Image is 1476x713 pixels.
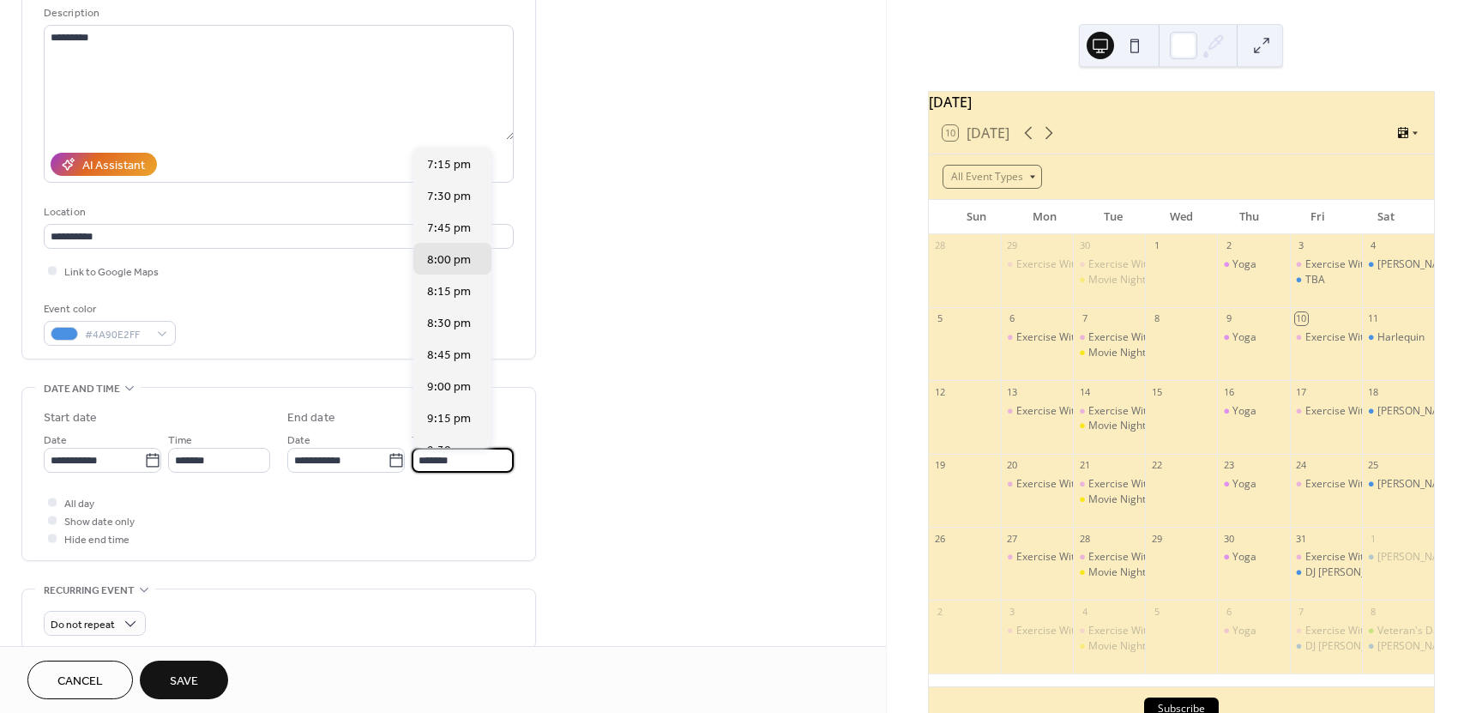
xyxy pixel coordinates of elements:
[1016,477,1096,492] div: Exercise With Us
[44,4,510,22] div: Description
[1088,639,1146,654] div: Movie Night
[1352,200,1420,234] div: Sat
[427,188,471,206] span: 7:30 pm
[1362,550,1434,565] div: Kellie J & Larinza
[1305,565,1399,580] div: DJ [PERSON_NAME]
[1073,477,1145,492] div: Exercise With Us
[1078,385,1091,398] div: 14
[1147,200,1215,234] div: Wed
[427,410,471,428] span: 9:15 pm
[64,513,135,531] span: Show date only
[1305,477,1385,492] div: Exercise With Us
[427,378,471,396] span: 9:00 pm
[44,409,97,427] div: Start date
[1073,492,1145,507] div: Movie Night
[1362,477,1434,492] div: Anthony & Olivia
[44,300,172,318] div: Event color
[1377,404,1458,419] div: [PERSON_NAME]
[1217,330,1289,345] div: Yoga
[1232,330,1256,345] div: Yoga
[934,459,947,472] div: 19
[64,263,159,281] span: Link to Google Maps
[1150,312,1163,325] div: 8
[1362,257,1434,272] div: Kellie J & Larinza
[44,380,120,398] span: Date and time
[1088,330,1168,345] div: Exercise With Us
[1150,532,1163,545] div: 29
[1217,257,1289,272] div: Yoga
[1073,419,1145,433] div: Movie Night
[1078,605,1091,618] div: 4
[1232,257,1256,272] div: Yoga
[51,153,157,176] button: AI Assistant
[170,673,198,691] span: Save
[1016,624,1096,638] div: Exercise With Us
[1305,404,1385,419] div: Exercise With Us
[1295,385,1308,398] div: 17
[1367,312,1380,325] div: 11
[427,156,471,174] span: 7:15 pm
[1073,404,1145,419] div: Exercise With Us
[1088,550,1168,565] div: Exercise With Us
[1088,624,1168,638] div: Exercise With Us
[1290,624,1362,638] div: Exercise With Us
[1073,346,1145,360] div: Movie Night
[1150,605,1163,618] div: 5
[1001,624,1073,638] div: Exercise With Us
[1362,404,1434,419] div: Rick Lauria
[1078,239,1091,252] div: 30
[1001,257,1073,272] div: Exercise With Us
[1217,550,1289,565] div: Yoga
[1010,200,1079,234] div: Mon
[1001,330,1073,345] div: Exercise With Us
[427,347,471,365] span: 8:45 pm
[943,200,1011,234] div: Sun
[1078,532,1091,545] div: 28
[1078,312,1091,325] div: 7
[51,615,115,635] span: Do not repeat
[934,312,947,325] div: 5
[1232,624,1256,638] div: Yoga
[1367,605,1380,618] div: 8
[1232,404,1256,419] div: Yoga
[1305,273,1325,287] div: TBA
[1217,477,1289,492] div: Yoga
[1016,550,1096,565] div: Exercise With Us
[1088,346,1146,360] div: Movie Night
[1362,639,1434,654] div: Rick Lauria
[64,531,130,549] span: Hide end time
[934,385,947,398] div: 12
[1006,605,1019,618] div: 3
[427,251,471,269] span: 8:00 pm
[1295,312,1308,325] div: 10
[1362,624,1434,638] div: Veteran's Day Golf Outing
[1362,330,1434,345] div: Harlequin
[44,582,135,600] span: Recurring event
[934,605,947,618] div: 2
[1222,312,1235,325] div: 9
[1295,532,1308,545] div: 31
[934,532,947,545] div: 26
[427,220,471,238] span: 7:45 pm
[44,203,510,221] div: Location
[1073,257,1145,272] div: Exercise With Us
[1284,200,1352,234] div: Fri
[1088,404,1168,419] div: Exercise With Us
[1217,404,1289,419] div: Yoga
[1295,459,1308,472] div: 24
[1088,419,1146,433] div: Movie Night
[1215,200,1284,234] div: Thu
[1006,239,1019,252] div: 29
[140,661,228,699] button: Save
[1305,639,1399,654] div: DJ [PERSON_NAME]
[1088,565,1146,580] div: Movie Night
[1073,330,1145,345] div: Exercise With Us
[1222,239,1235,252] div: 2
[1150,239,1163,252] div: 1
[287,409,335,427] div: End date
[1006,312,1019,325] div: 6
[287,432,310,450] span: Date
[1079,200,1148,234] div: Tue
[1377,330,1425,345] div: Harlequin
[1006,385,1019,398] div: 13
